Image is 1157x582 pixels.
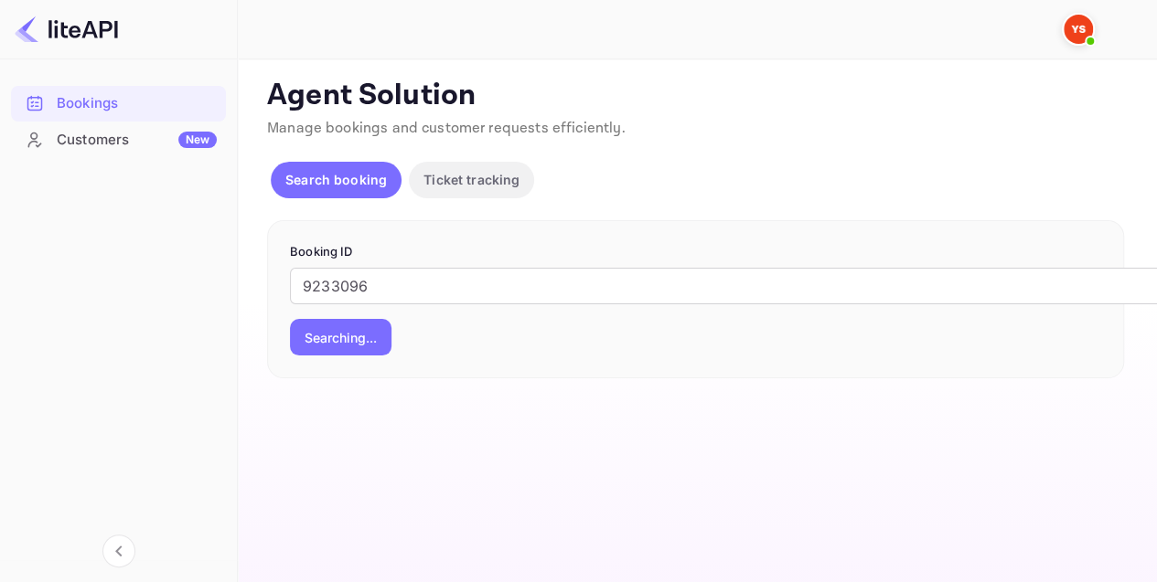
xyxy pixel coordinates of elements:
[267,119,626,138] span: Manage bookings and customer requests efficiently.
[11,86,226,122] div: Bookings
[423,170,520,189] p: Ticket tracking
[1064,15,1093,44] img: Yandex Support
[290,319,391,355] button: Searching...
[11,122,226,156] a: CustomersNew
[57,93,217,114] div: Bookings
[102,534,135,567] button: Collapse navigation
[15,15,118,44] img: LiteAPI logo
[11,86,226,120] a: Bookings
[57,130,217,151] div: Customers
[290,243,1101,261] p: Booking ID
[285,170,387,189] p: Search booking
[267,78,1124,114] p: Agent Solution
[178,132,217,148] div: New
[11,122,226,158] div: CustomersNew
